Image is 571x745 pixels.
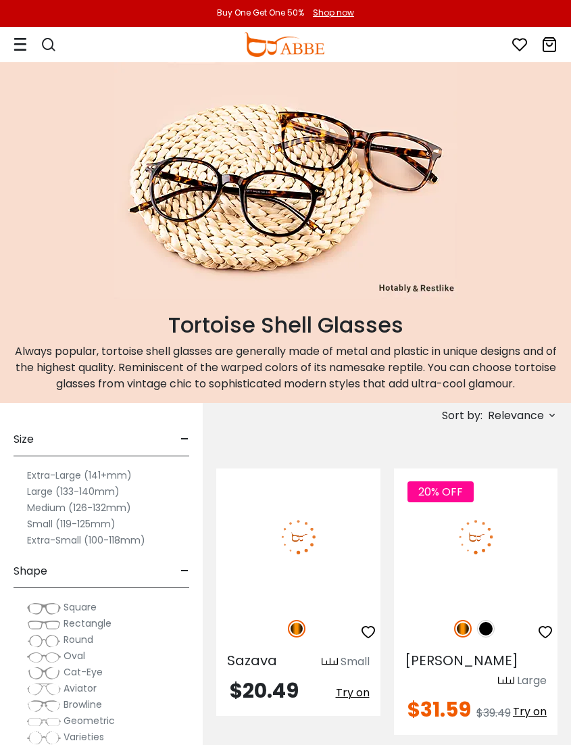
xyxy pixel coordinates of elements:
[477,620,495,638] img: Black
[64,633,93,646] span: Round
[64,730,104,744] span: Varieties
[64,649,85,663] span: Oval
[513,700,547,724] button: Try on
[513,704,547,719] span: Try on
[407,481,474,502] span: 20% OFF
[27,483,120,500] label: Large (133-140mm)
[27,500,131,516] label: Medium (126-132mm)
[180,423,189,456] span: -
[27,699,61,713] img: Browline.png
[488,404,544,428] span: Relevance
[306,7,354,18] a: Shop now
[64,617,111,630] span: Rectangle
[476,705,511,721] span: $39.49
[64,665,103,679] span: Cat-Eye
[27,683,61,696] img: Aviator.png
[498,676,514,686] img: size ruler
[27,715,61,729] img: Geometric.png
[64,681,97,695] span: Aviator
[217,7,304,19] div: Buy One Get One 50%
[64,698,102,711] span: Browline
[227,651,277,670] span: Sazava
[27,516,116,532] label: Small (119-125mm)
[517,673,547,689] div: Large
[405,651,518,670] span: [PERSON_NAME]
[27,634,61,648] img: Round.png
[336,681,370,705] button: Try on
[313,7,354,19] div: Shop now
[322,657,338,667] img: size ruler
[394,468,558,605] img: Tortoise Kate - Acetate ,Universal Bridge Fit
[407,695,471,724] span: $31.59
[336,685,370,700] span: Try on
[64,600,97,614] span: Square
[114,62,457,299] img: tortoise shell glasses
[14,423,34,456] span: Size
[442,408,482,423] span: Sort by:
[288,620,305,638] img: Tortoise
[27,650,61,664] img: Oval.png
[7,312,564,338] h2: Tortoise Shell Glasses
[27,667,61,680] img: Cat-Eye.png
[27,602,61,615] img: Square.png
[27,618,61,631] img: Rectangle.png
[216,468,380,605] img: Tortoise Sazava - Acetate ,Universal Bridge Fit
[180,555,189,587] span: -
[341,654,370,670] div: Small
[27,467,132,483] label: Extra-Large (141+mm)
[454,620,472,638] img: Tortoise
[14,555,47,587] span: Shape
[27,532,145,548] label: Extra-Small (100-118mm)
[64,714,115,727] span: Geometric
[230,676,299,705] span: $20.49
[244,32,324,57] img: abbeglasses.com
[27,731,61,745] img: Varieties.png
[7,343,564,392] p: Always popular, tortoise shell glasses are generally made of metal and plastic in unique designs ...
